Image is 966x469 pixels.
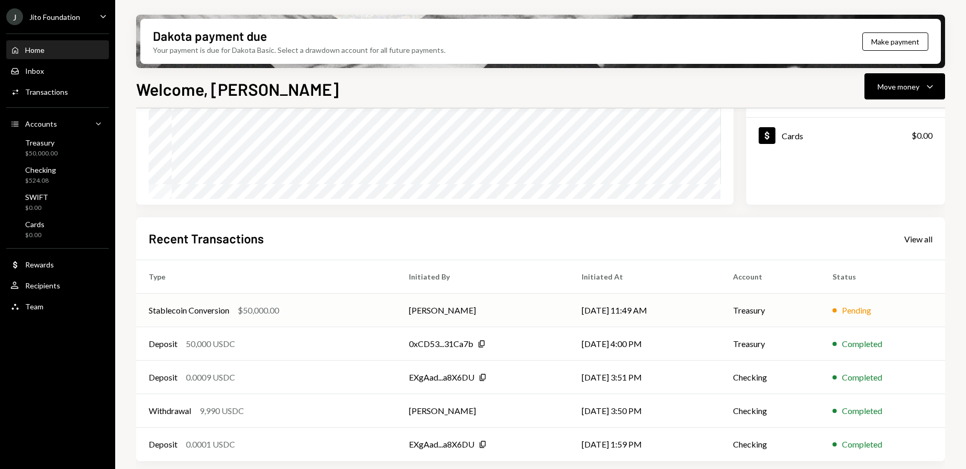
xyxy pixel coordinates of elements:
[720,260,819,294] th: Account
[6,217,109,242] a: Cards$0.00
[25,220,45,229] div: Cards
[25,46,45,54] div: Home
[569,394,721,428] td: [DATE] 3:50 PM
[25,281,60,290] div: Recipients
[25,119,57,128] div: Accounts
[878,81,919,92] div: Move money
[149,230,264,247] h2: Recent Transactions
[569,428,721,461] td: [DATE] 1:59 PM
[6,255,109,274] a: Rewards
[720,327,819,361] td: Treasury
[136,79,339,99] h1: Welcome, [PERSON_NAME]
[6,135,109,160] a: Treasury$50,000.00
[25,231,45,240] div: $0.00
[720,428,819,461] td: Checking
[862,32,928,51] button: Make payment
[149,438,177,451] div: Deposit
[238,304,279,317] div: $50,000.00
[25,302,43,311] div: Team
[6,276,109,295] a: Recipients
[153,44,446,55] div: Your payment is due for Dakota Basic. Select a drawdown account for all future payments.
[29,13,80,21] div: Jito Foundation
[6,114,109,133] a: Accounts
[782,131,803,141] div: Cards
[25,149,58,158] div: $50,000.00
[904,233,932,244] a: View all
[6,297,109,316] a: Team
[746,118,945,153] a: Cards$0.00
[720,361,819,394] td: Checking
[149,338,177,350] div: Deposit
[569,361,721,394] td: [DATE] 3:51 PM
[842,304,871,317] div: Pending
[25,176,56,185] div: $524.08
[842,438,882,451] div: Completed
[186,438,235,451] div: 0.0001 USDC
[6,8,23,25] div: J
[149,405,191,417] div: Withdrawal
[25,165,56,174] div: Checking
[864,73,945,99] button: Move money
[25,66,44,75] div: Inbox
[842,338,882,350] div: Completed
[904,234,932,244] div: View all
[409,371,474,384] div: EXgAad...a8X6DU
[25,193,48,202] div: SWIFT
[153,27,267,44] div: Dakota payment due
[569,294,721,327] td: [DATE] 11:49 AM
[842,371,882,384] div: Completed
[720,294,819,327] td: Treasury
[6,82,109,101] a: Transactions
[25,87,68,96] div: Transactions
[820,260,945,294] th: Status
[569,260,721,294] th: Initiated At
[409,438,474,451] div: EXgAad...a8X6DU
[396,394,569,428] td: [PERSON_NAME]
[6,40,109,59] a: Home
[396,260,569,294] th: Initiated By
[149,304,229,317] div: Stablecoin Conversion
[25,204,48,213] div: $0.00
[569,327,721,361] td: [DATE] 4:00 PM
[25,260,54,269] div: Rewards
[6,162,109,187] a: Checking$524.08
[912,129,932,142] div: $0.00
[25,138,58,147] div: Treasury
[149,371,177,384] div: Deposit
[186,338,235,350] div: 50,000 USDC
[396,294,569,327] td: [PERSON_NAME]
[6,61,109,80] a: Inbox
[199,405,244,417] div: 9,990 USDC
[842,405,882,417] div: Completed
[409,338,473,350] div: 0xCD53...31Ca7b
[186,371,235,384] div: 0.0009 USDC
[720,394,819,428] td: Checking
[136,260,396,294] th: Type
[6,189,109,215] a: SWIFT$0.00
